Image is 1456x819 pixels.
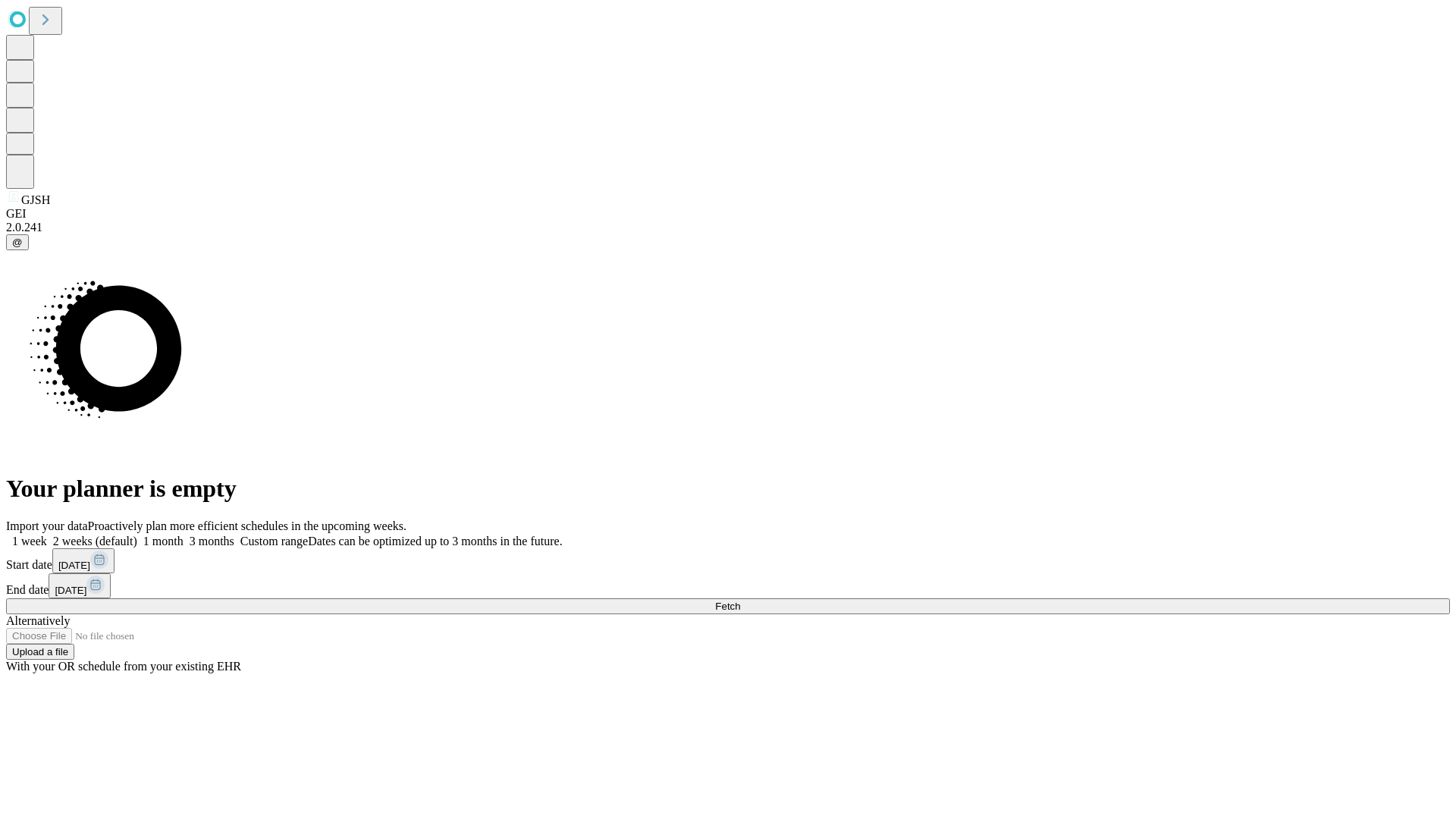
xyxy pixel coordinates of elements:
div: GEI [6,207,1450,221]
span: Fetch [715,601,740,612]
span: With your OR schedule from your existing EHR [6,660,241,673]
span: 1 week [12,535,47,548]
span: Alternatively [6,614,70,627]
button: [DATE] [52,548,115,573]
span: 2 weeks (default) [53,535,137,548]
span: Custom range [240,535,308,548]
span: 3 months [190,535,234,548]
span: [DATE] [58,560,90,571]
button: Upload a file [6,644,74,660]
span: Import your data [6,519,88,532]
span: [DATE] [55,585,86,596]
button: @ [6,234,29,250]
button: [DATE] [49,573,111,598]
span: 1 month [143,535,184,548]
span: Dates can be optimized up to 3 months in the future. [308,535,562,548]
span: GJSH [21,193,50,206]
div: 2.0.241 [6,221,1450,234]
div: Start date [6,548,1450,573]
h1: Your planner is empty [6,475,1450,503]
div: End date [6,573,1450,598]
span: Proactively plan more efficient schedules in the upcoming weeks. [88,519,406,532]
button: Fetch [6,598,1450,614]
span: @ [12,237,23,248]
